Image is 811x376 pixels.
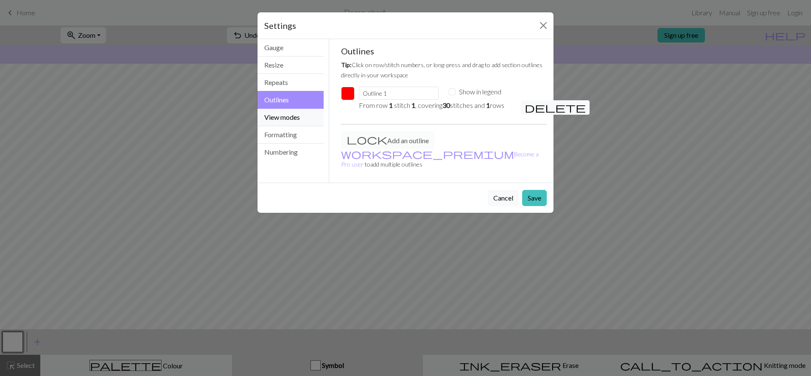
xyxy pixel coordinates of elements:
[411,101,415,109] em: 1
[486,101,490,109] em: 1
[389,101,393,109] em: 1
[257,109,324,126] button: View modes
[449,88,456,95] input: Show in legend
[525,102,586,113] i: Remove outline
[257,57,324,74] button: Resize
[459,87,501,97] label: Show in legend
[341,148,514,160] span: workspace_premium
[488,190,519,206] button: Cancel
[442,101,450,109] em: 30
[257,91,324,109] button: Outlines
[341,46,547,56] h5: Outlines
[341,61,352,68] em: Tip:
[257,74,324,91] button: Repeats
[341,150,539,168] small: to add multiple outlines
[257,39,324,57] button: Gauge
[537,19,550,32] button: Close
[341,61,543,79] small: Click on row/stitch numbers, or long-press and drag to add section outlines directly in your work...
[257,126,324,144] button: Formatting
[521,100,590,115] button: Remove outline
[525,102,586,113] span: delete
[341,150,539,168] a: Become a Pro user
[359,100,511,110] p: From row stitch , covering stitches and rows
[522,190,547,206] button: Save
[264,19,296,32] h5: Settings
[257,144,324,161] button: Numbering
